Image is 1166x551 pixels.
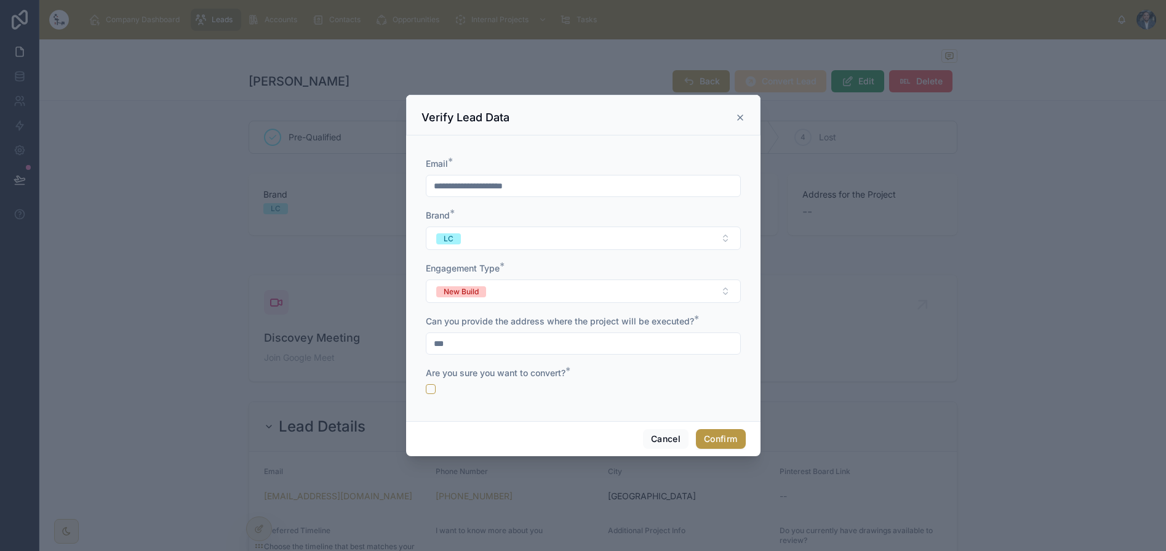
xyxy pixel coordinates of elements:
[421,110,509,125] h3: Verify Lead Data
[696,429,745,449] button: Confirm
[426,210,450,220] span: Brand
[444,233,453,244] div: LC
[426,263,500,273] span: Engagement Type
[643,429,689,449] button: Cancel
[426,316,694,326] span: Can you provide the address where the project will be executed?
[426,368,565,378] span: Are you sure you want to convert?
[426,227,741,250] button: Select Button
[426,158,448,169] span: Email
[426,280,741,303] button: Select Button
[444,286,479,297] div: New Build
